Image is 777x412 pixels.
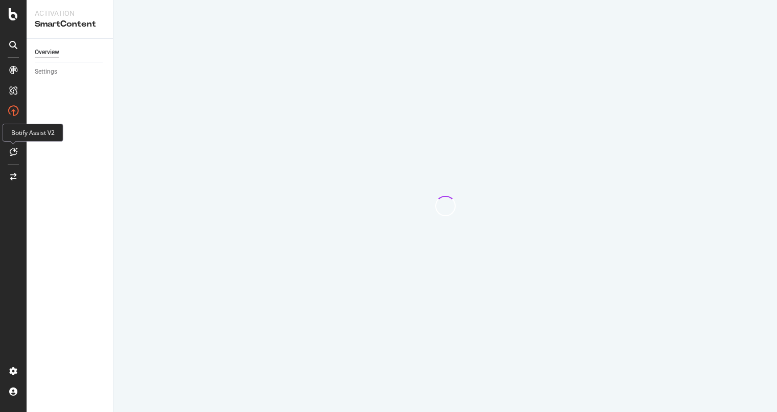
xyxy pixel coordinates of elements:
div: Botify Assist V2 [3,124,63,142]
div: SmartContent [35,18,105,30]
div: Settings [35,66,57,77]
div: Overview [35,47,59,58]
a: Settings [35,66,106,77]
div: Activation [35,8,105,18]
a: Overview [35,47,106,58]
